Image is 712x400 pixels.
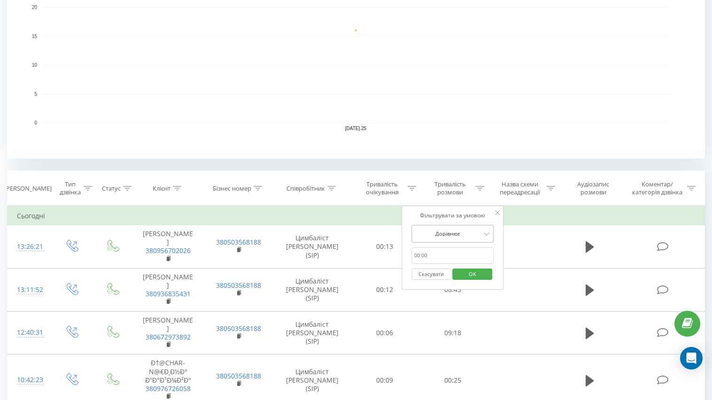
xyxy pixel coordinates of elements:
[216,238,261,246] a: 380503568188
[32,34,38,39] text: 15
[216,281,261,290] a: 380503568188
[59,180,81,196] div: Тип дзвінка
[32,5,38,10] text: 20
[146,246,191,255] a: 380956702026
[102,185,121,192] div: Статус
[350,268,418,311] td: 00:12
[411,269,451,280] button: Скасувати
[274,311,350,354] td: Цимбаліст [PERSON_NAME] (SIP)
[350,311,418,354] td: 00:06
[153,185,170,192] div: Клієнт
[274,225,350,269] td: Цимбаліст [PERSON_NAME] (SIP)
[17,281,41,299] div: 13:11:52
[8,207,705,225] td: Сьогодні
[146,332,191,341] a: 380672973892
[350,225,418,269] td: 00:13
[274,268,350,311] td: Цимбаліст [PERSON_NAME] (SIP)
[132,311,203,354] td: [PERSON_NAME]
[418,311,487,354] td: 09:18
[286,185,325,192] div: Співробітник
[345,126,367,131] text: [DATE].25
[17,238,41,256] div: 13:26:21
[495,180,544,196] div: Назва схеми переадресації
[146,384,191,393] a: 380976726058
[17,371,41,389] div: 10:42:23
[680,347,703,369] div: Open Intercom Messenger
[411,211,494,220] div: Фільтрувати за умовою
[132,225,203,269] td: [PERSON_NAME]
[411,247,494,264] input: 00:00
[34,120,37,125] text: 0
[453,269,493,280] button: OK
[216,371,261,380] a: 380503568188
[132,268,203,311] td: [PERSON_NAME]
[4,185,52,192] div: [PERSON_NAME]
[34,92,37,97] text: 5
[146,289,191,298] a: 380936835431
[359,180,405,196] div: Тривалість очікування
[17,323,41,342] div: 12:40:31
[459,267,486,281] span: OK
[32,62,38,68] text: 10
[427,180,473,196] div: Тривалість розмови
[213,185,251,192] div: Бізнес номер
[216,324,261,333] a: 380503568188
[630,180,685,196] div: Коментар/категорія дзвінка
[566,180,620,196] div: Аудіозапис розмови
